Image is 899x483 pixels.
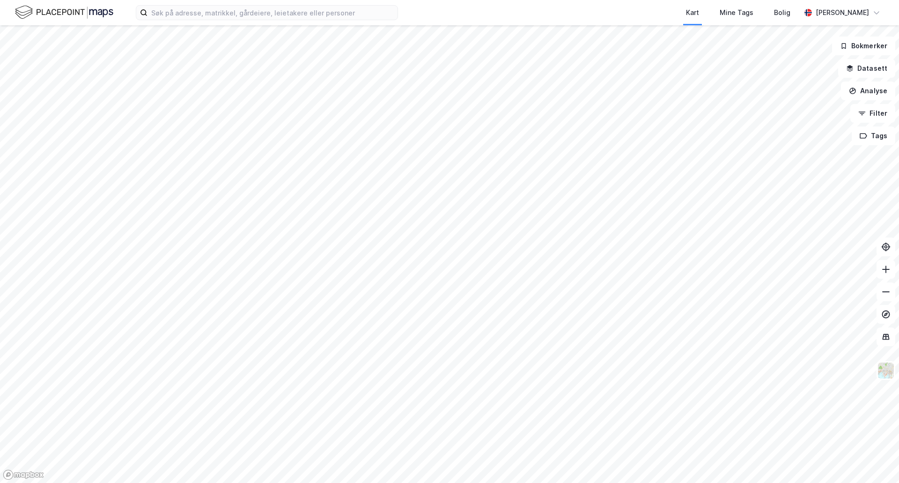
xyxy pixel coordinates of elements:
iframe: Chat Widget [852,438,899,483]
div: Kart [686,7,699,18]
div: Kontrollprogram for chat [852,438,899,483]
img: logo.f888ab2527a4732fd821a326f86c7f29.svg [15,4,113,21]
input: Søk på adresse, matrikkel, gårdeiere, leietakere eller personer [147,6,398,20]
div: Bolig [774,7,790,18]
div: Mine Tags [720,7,753,18]
div: [PERSON_NAME] [816,7,869,18]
